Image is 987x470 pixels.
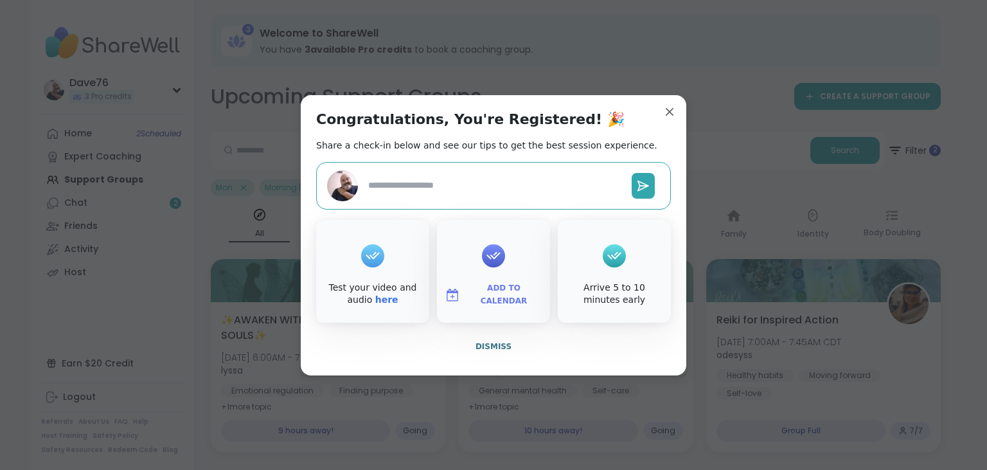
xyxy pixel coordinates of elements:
[316,111,625,129] h1: Congratulations, You're Registered! 🎉
[445,287,460,303] img: ShareWell Logomark
[375,294,398,305] a: here
[327,170,358,201] img: Dave76
[440,282,547,309] button: Add to Calendar
[319,282,427,307] div: Test your video and audio
[465,282,542,307] span: Add to Calendar
[316,333,671,360] button: Dismiss
[316,139,657,152] h2: Share a check-in below and see our tips to get the best session experience.
[476,342,511,351] span: Dismiss
[560,282,668,307] div: Arrive 5 to 10 minutes early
